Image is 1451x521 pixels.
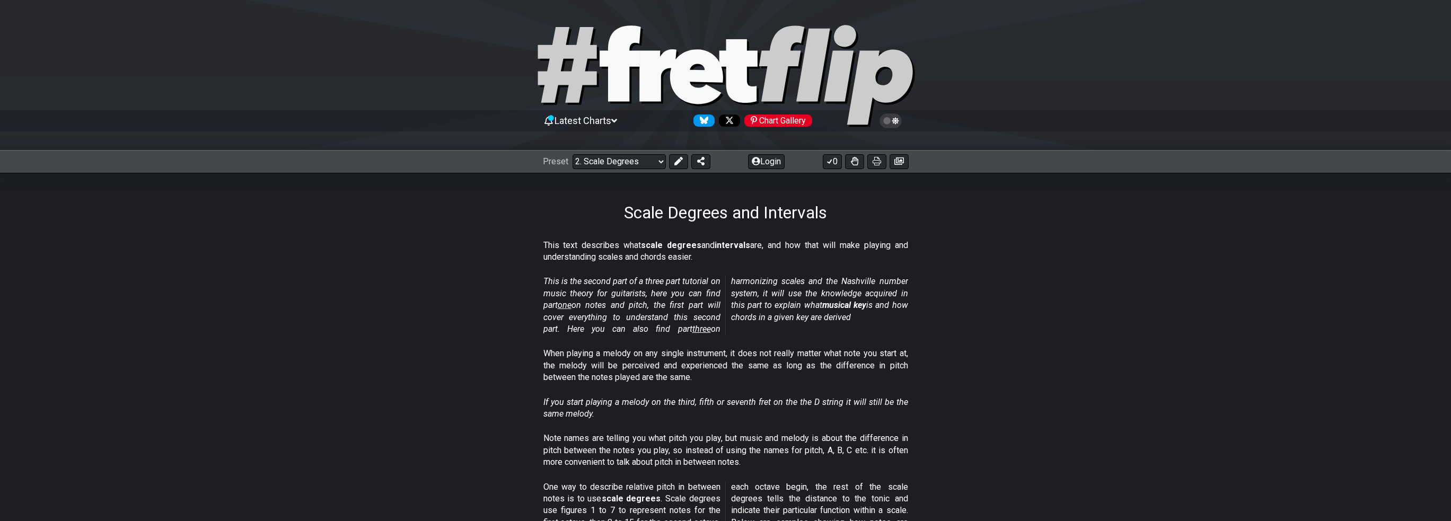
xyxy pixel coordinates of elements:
button: Edit Preset [669,154,688,169]
a: #fretflip at Pinterest [740,114,812,127]
a: Follow #fretflip at Bluesky [689,114,715,127]
div: Chart Gallery [744,114,812,127]
button: Login [748,154,785,169]
p: Note names are telling you what pitch you play, but music and melody is about the difference in p... [543,432,908,468]
em: This is the second part of a three part tutorial on music theory for guitarists, here you can fin... [543,276,908,334]
span: three [692,324,711,334]
strong: scale degrees [641,240,701,250]
p: When playing a melody on any single instrument, it does not really matter what note you start at,... [543,348,908,383]
select: Preset [573,154,666,169]
span: one [558,300,571,310]
button: Share Preset [691,154,710,169]
span: Toggle light / dark theme [885,116,897,126]
span: Preset [543,156,568,166]
strong: scale degrees [602,493,661,504]
button: Print [867,154,886,169]
em: If you start playing a melody on the third, fifth or seventh fret on the the D string it will sti... [543,397,908,419]
a: Follow #fretflip at X [715,114,740,127]
button: Create image [890,154,909,169]
strong: musical key [822,300,866,310]
span: Latest Charts [555,115,611,126]
p: This text describes what and are, and how that will make playing and understanding scales and cho... [543,240,908,263]
h1: Scale Degrees and Intervals [624,202,827,223]
button: 0 [823,154,842,169]
button: Toggle Dexterity for all fretkits [845,154,864,169]
strong: intervals [715,240,750,250]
